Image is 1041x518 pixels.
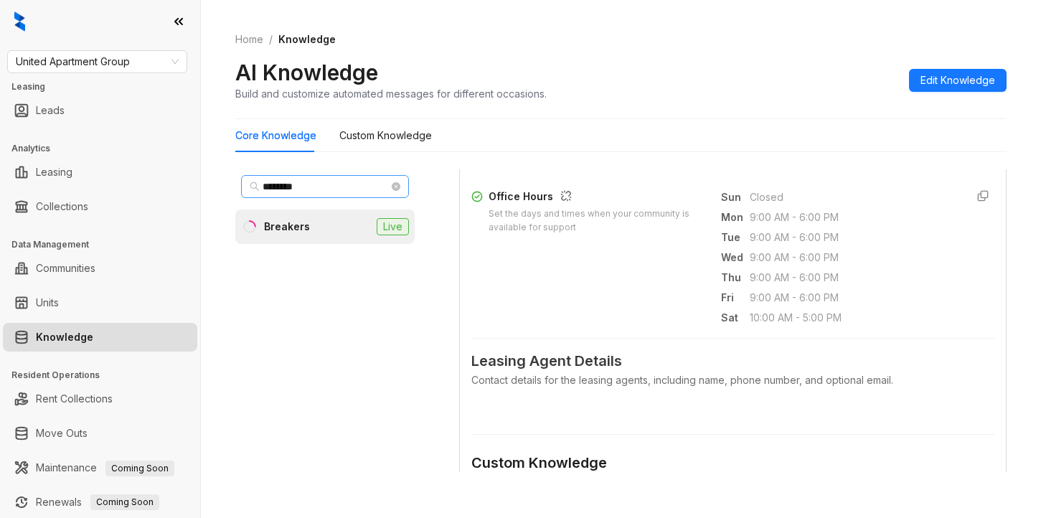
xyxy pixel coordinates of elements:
span: Coming Soon [90,494,159,510]
h3: Resident Operations [11,369,200,382]
a: Collections [36,192,88,221]
span: Wed [721,250,750,265]
span: 10:00 AM - 5:00 PM [750,310,953,326]
span: 9:00 AM - 6:00 PM [750,290,953,306]
span: Fri [721,290,750,306]
button: Edit Knowledge [909,69,1007,92]
div: Custom Knowledge [471,452,994,474]
h3: Data Management [11,238,200,251]
img: logo [14,11,25,32]
a: Knowledge [36,323,93,352]
a: Rent Collections [36,385,113,413]
li: Leasing [3,158,197,187]
a: Home [232,32,266,47]
div: Custom Knowledge [339,128,432,143]
li: Collections [3,192,197,221]
span: Tue [721,230,750,245]
span: 9:00 AM - 6:00 PM [750,270,953,286]
span: Mon [721,209,750,225]
li: Leads [3,96,197,125]
div: Office Hours [489,189,704,207]
span: Knowledge [278,33,336,45]
span: Live [377,218,409,235]
a: Leads [36,96,65,125]
li: Communities [3,254,197,283]
li: Renewals [3,488,197,517]
span: Leasing Agent Details [471,350,994,372]
li: Move Outs [3,419,197,448]
span: Thu [721,270,750,286]
a: Leasing [36,158,72,187]
h3: Analytics [11,142,200,155]
span: Sat [721,310,750,326]
span: close-circle [392,182,400,191]
div: Build and customize automated messages for different occasions. [235,86,547,101]
div: Contact details for the leasing agents, including name, phone number, and optional email. [471,372,994,388]
a: RenewalsComing Soon [36,488,159,517]
h2: AI Knowledge [235,59,378,86]
span: United Apartment Group [16,51,179,72]
span: Sun [721,189,750,205]
div: Core Knowledge [235,128,316,143]
span: 9:00 AM - 6:00 PM [750,209,953,225]
span: search [250,182,260,192]
li: Maintenance [3,453,197,482]
div: Breakers [264,219,310,235]
span: Edit Knowledge [920,72,995,88]
span: Coming Soon [105,461,174,476]
span: 9:00 AM - 6:00 PM [750,250,953,265]
li: Units [3,288,197,317]
a: Communities [36,254,95,283]
span: 9:00 AM - 6:00 PM [750,230,953,245]
li: Rent Collections [3,385,197,413]
div: Set the days and times when your community is available for support [489,207,704,235]
li: Knowledge [3,323,197,352]
a: Units [36,288,59,317]
h3: Leasing [11,80,200,93]
a: Move Outs [36,419,88,448]
li: / [269,32,273,47]
span: Closed [750,189,953,205]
